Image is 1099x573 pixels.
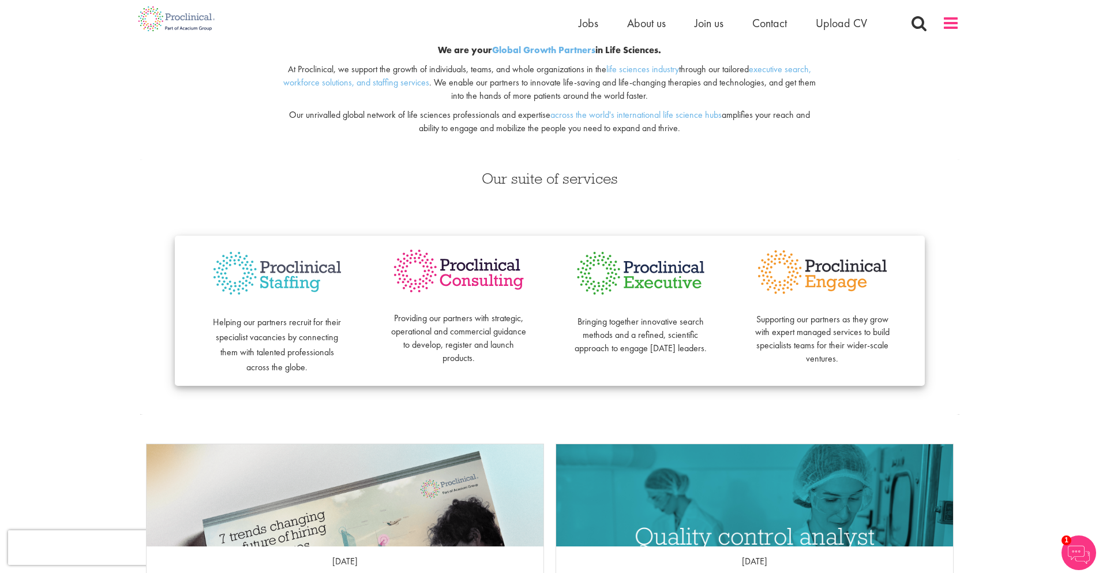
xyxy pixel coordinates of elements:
[391,247,527,295] img: Proclinical Consulting
[752,16,787,31] a: Contact
[279,109,820,135] p: Our unrivalled global network of life sciences professionals and expertise amplifies your reach a...
[391,299,527,365] p: Providing our partners with strategic, operational and commercial guidance to develop, register a...
[279,63,820,103] p: At Proclinical, we support the growth of individuals, teams, and whole organizations in the throu...
[579,16,598,31] a: Jobs
[816,16,867,31] a: Upload CV
[573,247,708,299] img: Proclinical Executive
[213,316,341,373] span: Helping our partners recruit for their specialist vacancies by connecting them with talented prof...
[147,444,543,546] a: Link to a post
[283,63,811,88] a: executive search, workforce solutions, and staffing services
[1062,535,1071,545] span: 1
[556,444,953,546] a: Link to a post
[147,555,543,568] p: [DATE]
[556,555,953,568] p: [DATE]
[573,302,708,355] p: Bringing together innovative search methods and a refined, scientific approach to engage [DATE] l...
[492,44,595,56] a: Global Growth Partners
[209,247,345,300] img: Proclinical Staffing
[695,16,723,31] a: Join us
[755,300,890,366] p: Supporting our partners as they grow with expert managed services to build specialists teams for ...
[627,16,666,31] a: About us
[550,109,722,121] a: across the world's international life science hubs
[140,171,959,186] h3: Our suite of services
[1062,535,1096,570] img: Chatbot
[438,44,661,56] b: We are your in Life Sciences.
[606,63,679,75] a: life sciences industry
[8,530,156,565] iframe: reCAPTCHA
[755,247,890,297] img: Proclinical Engage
